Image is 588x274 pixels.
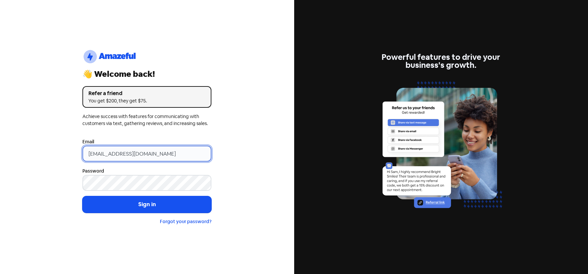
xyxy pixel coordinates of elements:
button: Sign in [82,196,211,213]
img: referrals [377,77,506,220]
div: Powerful features to drive your business's growth. [377,53,506,69]
div: Refer a friend [88,89,205,97]
div: 👋 Welcome back! [82,70,211,78]
input: Enter your email address... [82,146,211,162]
div: You get $200, they get $75. [88,97,205,104]
label: Password [82,168,104,175]
div: Achieve success with features for communicating with customers via text, gathering reviews, and i... [82,113,211,127]
a: Forgot your password? [160,218,211,224]
label: Email [82,138,94,145]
